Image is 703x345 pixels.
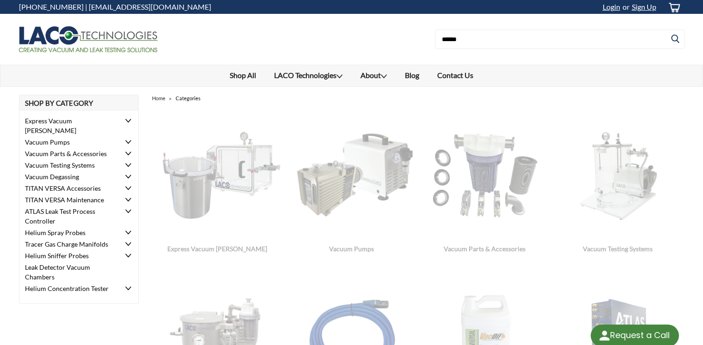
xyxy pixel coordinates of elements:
[152,244,283,263] a: Express Vacuum Chambers
[19,250,121,261] a: Helium Sniffer Probes
[19,159,121,171] a: Vacuum Testing Systems
[19,261,121,283] a: Leak Detector Vacuum Chambers
[152,244,283,254] span: Express Vacuum [PERSON_NAME]
[352,65,396,86] a: About
[661,0,685,14] a: cart-preview-dropdown
[287,244,416,263] a: Vacuum Pumps
[597,328,612,343] img: round button
[19,227,121,238] a: Helium Spray Probes
[19,194,121,206] a: TITAN VERSA Maintenance
[620,2,630,11] span: or
[19,238,121,250] a: Tracer Gas Charge Manifolds
[221,65,265,85] a: Shop All
[19,206,121,227] a: ATLAS Leak Test Process Controller
[554,111,685,242] a: Vacuum Testing Systems
[19,95,139,110] h2: Shop By Category
[396,65,428,85] a: Blog
[421,244,549,263] a: Vacuum Parts & Accessories
[152,95,165,101] a: Home
[19,26,158,52] img: LACO Technologies
[265,65,352,86] a: LACO Technologies
[421,111,551,242] a: Vacuum Parts & Accessories
[19,136,121,148] a: Vacuum Pumps
[287,111,418,242] a: Vacuum Pumps
[176,95,201,101] span: Categories
[554,244,682,263] a: Vacuum Testing Systems
[19,283,121,294] a: Helium Concentration Tester
[287,244,416,254] span: Vacuum Pumps
[152,111,283,242] a: Express Vacuum Chambers
[19,115,121,136] a: Express Vacuum [PERSON_NAME]
[421,244,549,254] span: Vacuum Parts & Accessories
[19,171,121,182] a: Vacuum Degassing
[19,182,121,194] a: TITAN VERSA Accessories
[19,148,121,159] a: Vacuum Parts & Accessories
[428,65,483,85] a: Contact Us
[554,244,682,254] span: Vacuum Testing Systems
